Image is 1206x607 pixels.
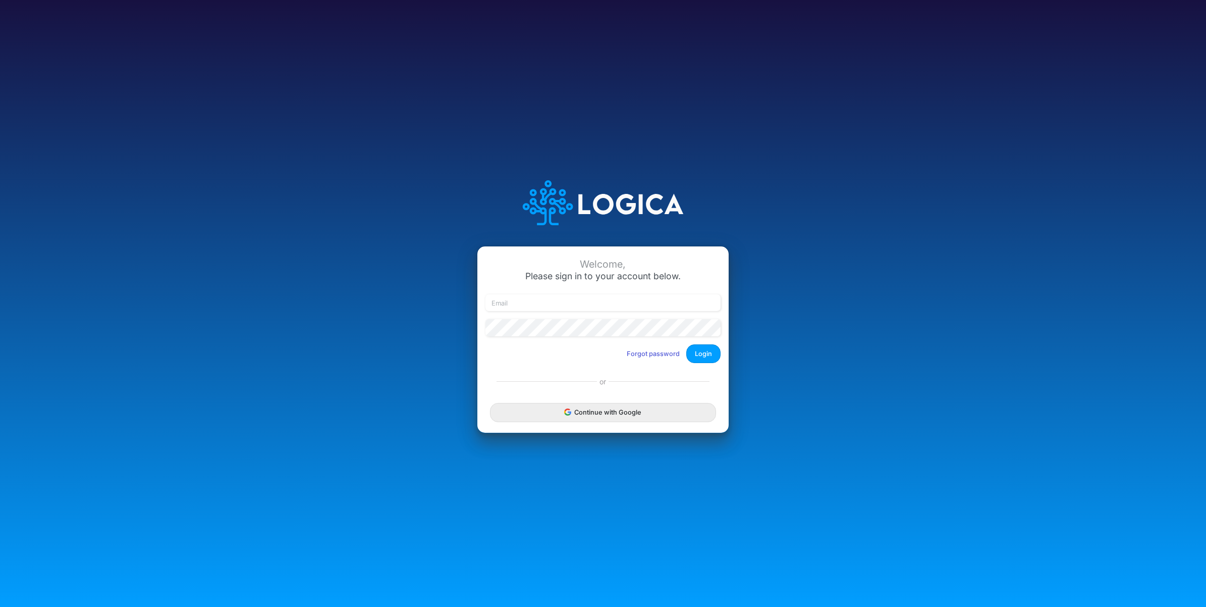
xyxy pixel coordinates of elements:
span: Please sign in to your account below. [525,271,681,281]
input: Email [485,294,721,312]
button: Continue with Google [490,403,716,422]
button: Login [686,344,721,363]
div: Welcome, [485,259,721,270]
button: Forgot password [620,345,686,362]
